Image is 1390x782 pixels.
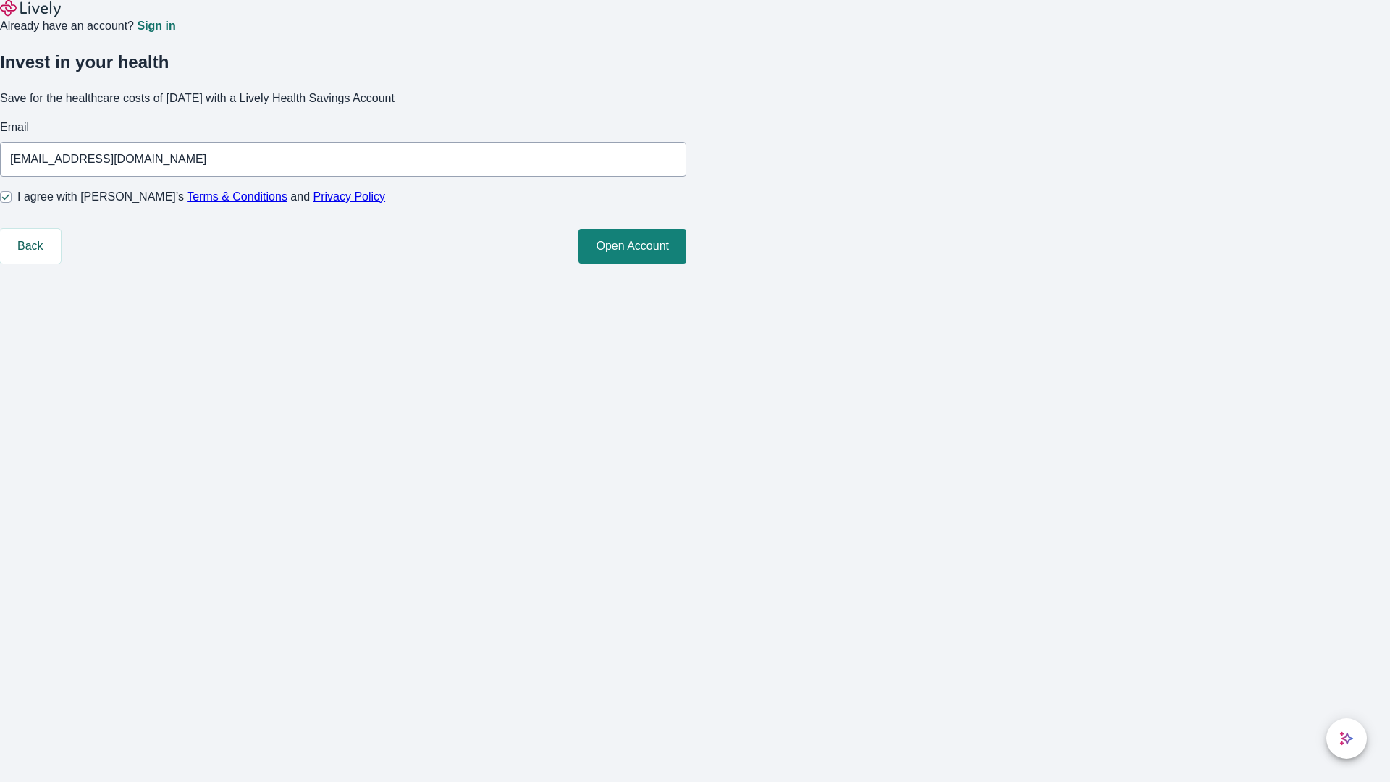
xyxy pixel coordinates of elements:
a: Sign in [137,20,175,32]
button: Open Account [578,229,686,264]
a: Terms & Conditions [187,190,287,203]
svg: Lively AI Assistant [1339,731,1354,746]
a: Privacy Policy [313,190,386,203]
span: I agree with [PERSON_NAME]’s and [17,188,385,206]
button: chat [1326,718,1367,759]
